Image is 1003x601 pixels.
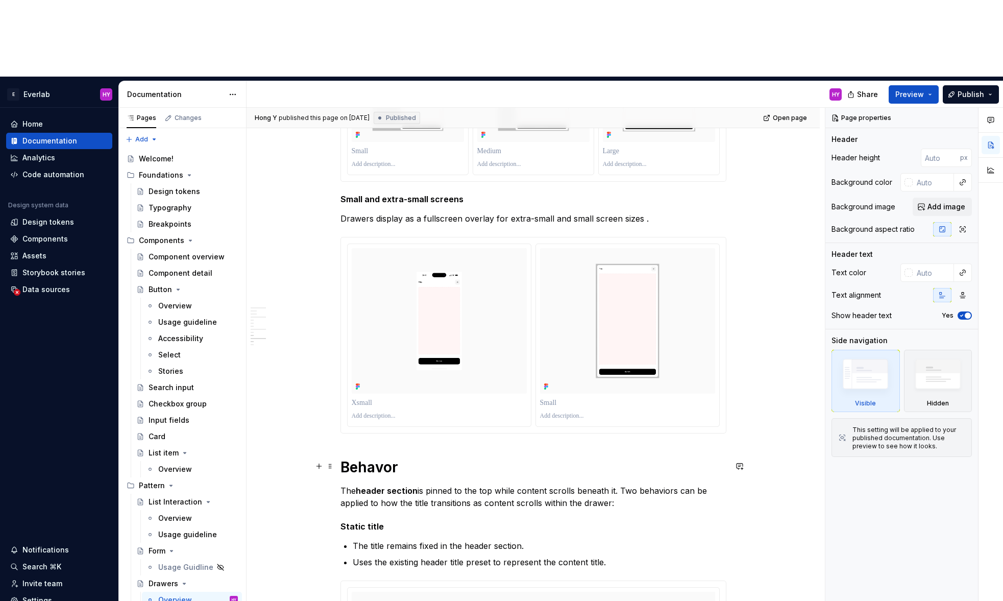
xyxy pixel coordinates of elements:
[831,335,888,346] div: Side navigation
[149,186,200,197] div: Design tokens
[279,114,370,122] div: published this page on [DATE]
[22,234,68,244] div: Components
[139,235,184,246] div: Components
[149,497,202,507] div: List Interaction
[123,232,242,249] div: Components
[149,284,172,295] div: Button
[22,562,61,572] div: Search ⌘K
[142,559,242,575] a: Usage Guidline
[142,314,242,330] a: Usage guideline
[6,542,112,558] button: Notifications
[123,167,242,183] div: Foundations
[132,445,242,461] a: List item
[356,486,418,496] strong: header section
[760,111,812,125] a: Open page
[913,198,972,216] button: Add image
[6,575,112,592] a: Invite team
[149,431,165,442] div: Card
[149,219,191,229] div: Breakpoints
[132,379,242,396] a: Search input
[22,153,55,163] div: Analytics
[149,203,191,213] div: Typography
[340,458,726,476] h1: Behavor
[22,170,84,180] div: Code automation
[353,556,726,568] p: Uses the existing header title preset to represent the content title.
[831,177,892,187] div: Background color
[132,428,242,445] a: Card
[132,265,242,281] a: Component detail
[142,347,242,363] a: Select
[353,540,726,552] p: The title remains fixed in the header section.
[889,85,939,104] button: Preview
[142,363,242,379] a: Stories
[832,90,840,99] div: HY
[831,134,858,145] div: Header
[149,546,165,556] div: Form
[158,530,217,540] div: Usage guideline
[831,290,881,300] div: Text alignment
[831,249,873,259] div: Header text
[149,382,194,393] div: Search input
[132,575,242,592] a: Drawers
[139,480,165,491] div: Pattern
[22,217,74,227] div: Design tokens
[958,89,984,100] span: Publish
[149,448,179,458] div: List item
[927,202,965,212] span: Add image
[6,248,112,264] a: Assets
[960,154,968,162] p: px
[6,116,112,132] a: Home
[6,214,112,230] a: Design tokens
[158,333,203,344] div: Accessibility
[22,136,77,146] div: Documentation
[149,252,225,262] div: Component overview
[22,579,62,589] div: Invite team
[142,298,242,314] a: Overview
[7,88,19,101] div: E
[22,545,69,555] div: Notifications
[773,114,807,122] span: Open page
[6,281,112,298] a: Data sources
[158,366,183,376] div: Stories
[132,216,242,232] a: Breakpoints
[149,415,189,425] div: Input fields
[921,149,960,167] input: Auto
[852,426,965,450] div: This setting will be applied to your published documentation. Use preview to see how it looks.
[831,310,892,321] div: Show header text
[132,396,242,412] a: Checkbox group
[842,85,885,104] button: Share
[340,521,726,532] h5: Static title
[158,464,192,474] div: Overview
[943,85,999,104] button: Publish
[142,461,242,477] a: Overview
[831,350,900,412] div: Visible
[127,114,156,122] div: Pages
[22,119,43,129] div: Home
[855,399,876,407] div: Visible
[132,249,242,265] a: Component overview
[158,513,192,523] div: Overview
[6,133,112,149] a: Documentation
[158,350,181,360] div: Select
[132,183,242,200] a: Design tokens
[142,526,242,543] a: Usage guideline
[927,399,949,407] div: Hidden
[123,132,161,147] button: Add
[132,543,242,559] a: Form
[831,224,915,234] div: Background aspect ratio
[255,114,277,122] span: Hong Y
[831,268,866,278] div: Text color
[132,281,242,298] a: Button
[831,202,895,212] div: Background image
[142,510,242,526] a: Overview
[6,559,112,575] button: Search ⌘K
[149,579,178,589] div: Drawers
[132,412,242,428] a: Input fields
[142,330,242,347] a: Accessibility
[913,173,954,191] input: Auto
[22,268,85,278] div: Storybook stories
[139,170,183,180] div: Foundations
[340,485,726,509] p: The is pinned to the top while content scrolls beneath it. Two behaviors can be applied to how th...
[158,562,213,572] div: Usage Guidline
[135,135,148,143] span: Add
